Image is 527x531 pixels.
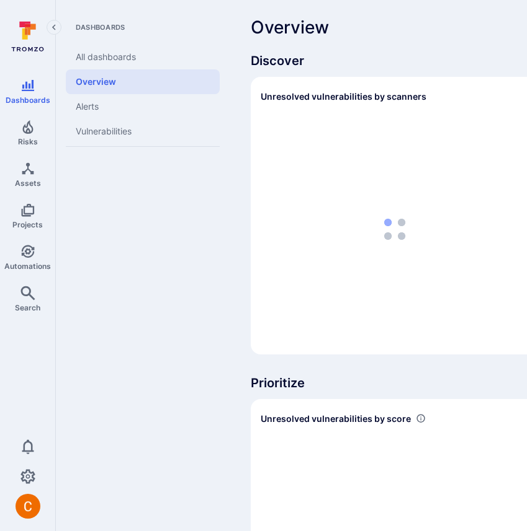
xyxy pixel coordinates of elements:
img: Loading... [384,219,405,240]
span: Risks [18,137,38,146]
button: Collapse navigation menu [47,20,61,35]
span: Overview [251,17,329,37]
a: Overview [66,69,220,94]
span: Dashboards [66,22,220,32]
a: Alerts [66,94,220,119]
span: Assets [15,178,41,188]
div: Number of vulnerabilities in status 'Open' 'Triaged' and 'In process' grouped by score [416,412,426,425]
a: All dashboards [66,45,220,69]
span: Projects [12,220,43,229]
a: Vulnerabilities [66,119,220,144]
img: ACg8ocJuq_DPPTkXyD9OlTnVLvDrpObecjcADscmEHLMiTyEnTELew=s96-c [16,494,40,519]
h2: Unresolved vulnerabilities by scanners [261,90,426,103]
span: Dashboards [6,95,50,105]
i: Collapse navigation menu [50,22,58,33]
span: Search [15,303,40,312]
div: Camilo Rivera [16,494,40,519]
span: Automations [4,261,51,271]
span: Unresolved vulnerabilities by score [261,413,411,425]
